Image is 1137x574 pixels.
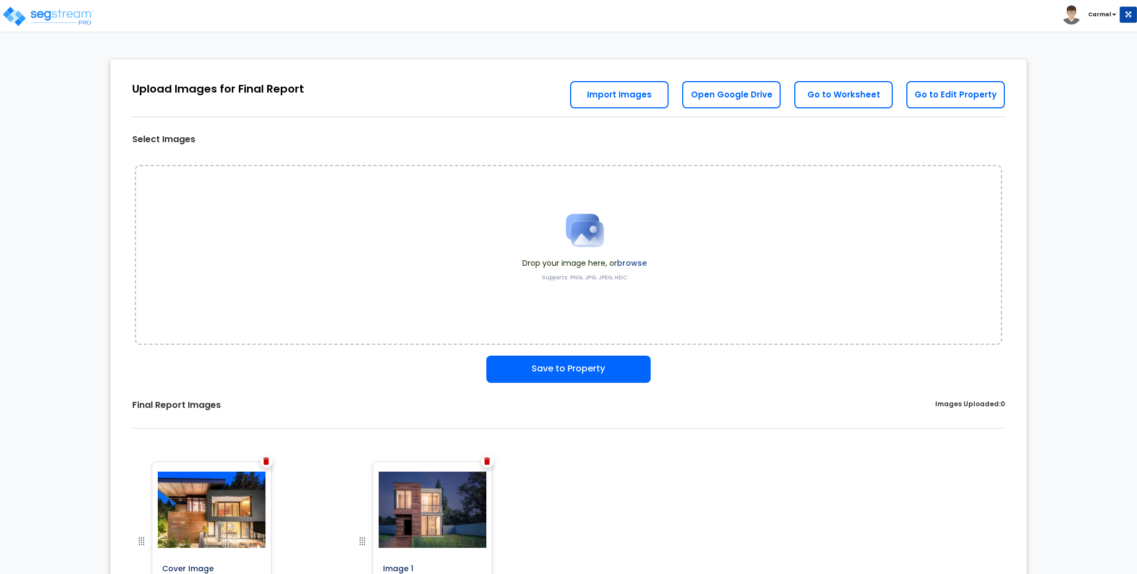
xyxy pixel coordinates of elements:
img: avatar.png [1062,5,1081,25]
img: drag handle [135,535,148,548]
img: Trash Icon [263,457,269,465]
b: Carmel [1088,10,1111,19]
img: logo_pro_r.png [2,5,94,27]
button: Save to Property [486,356,651,383]
label: Supports: PNG, JPG, JPEG, HEIC [542,274,627,282]
span: Drop your image here, or [522,258,647,268]
img: Upload Icon [558,203,612,258]
span: 0 [1000,399,1005,408]
img: Trash Icon [484,457,490,465]
label: browse [617,258,647,268]
a: Open Google Drive [682,81,781,108]
a: Go to Edit Property [906,81,1005,108]
label: Images Uploaded: [935,399,1005,412]
label: Select Images [132,133,195,146]
a: Import Images [570,81,669,108]
img: drag handle [356,535,369,548]
a: Go to Worksheet [794,81,893,108]
label: Final Report Images [132,399,221,412]
div: Upload Images for Final Report [132,81,304,97]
